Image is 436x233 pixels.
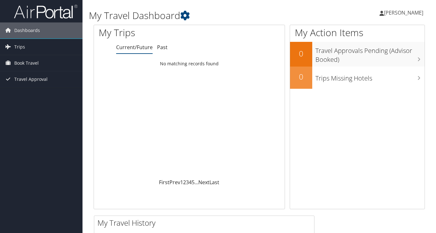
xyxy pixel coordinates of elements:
span: Book Travel [14,55,39,71]
h2: My Travel History [97,217,314,228]
a: Last [209,179,219,186]
img: airportal-logo.png [14,4,77,19]
h2: 0 [290,71,312,82]
a: First [159,179,169,186]
a: 2 [183,179,186,186]
h1: My Action Items [290,26,425,39]
a: 1 [180,179,183,186]
a: 3 [186,179,189,186]
span: Travel Approval [14,71,48,87]
h1: My Trips [99,26,200,39]
a: 0Travel Approvals Pending (Advisor Booked) [290,42,425,66]
span: Dashboards [14,23,40,38]
a: 5 [192,179,195,186]
h1: My Travel Dashboard [89,9,316,22]
a: Past [157,44,168,51]
a: Prev [169,179,180,186]
a: Current/Future [116,44,153,51]
a: 4 [189,179,192,186]
td: No matching records found [94,58,285,69]
h3: Travel Approvals Pending (Advisor Booked) [315,43,425,64]
a: [PERSON_NAME] [380,3,430,22]
h3: Trips Missing Hotels [315,71,425,83]
span: Trips [14,39,25,55]
h2: 0 [290,48,312,59]
span: [PERSON_NAME] [384,9,423,16]
a: 0Trips Missing Hotels [290,67,425,89]
a: Next [198,179,209,186]
span: … [195,179,198,186]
